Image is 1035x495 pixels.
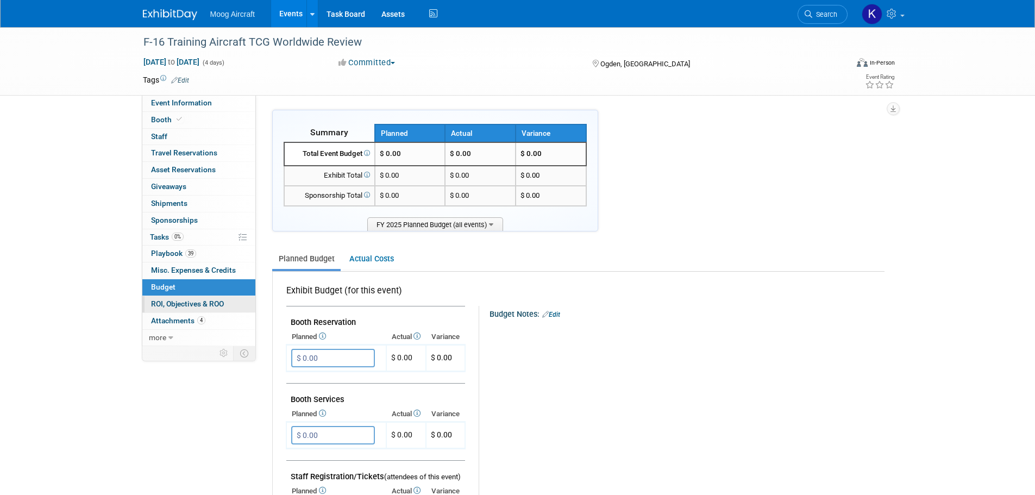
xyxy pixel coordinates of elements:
[426,406,465,422] th: Variance
[520,171,540,179] span: $ 0.00
[516,124,586,142] th: Variance
[150,233,184,241] span: Tasks
[445,142,516,166] td: $ 0.00
[151,182,186,191] span: Giveaways
[215,346,234,360] td: Personalize Event Tab Strip
[142,246,255,262] a: Playbook39
[798,5,848,24] a: Search
[426,329,465,344] th: Variance
[202,59,224,66] span: (4 days)
[197,316,205,324] span: 4
[335,57,399,68] button: Committed
[185,249,196,258] span: 39
[151,165,216,174] span: Asset Reservations
[151,266,236,274] span: Misc. Expenses & Credits
[386,422,426,449] td: $ 0.00
[142,279,255,296] a: Budget
[783,57,895,73] div: Event Format
[286,461,465,484] td: Staff Registration/Tickets
[380,171,399,179] span: $ 0.00
[600,60,690,68] span: Ogden, [GEOGRAPHIC_DATA]
[286,329,386,344] th: Planned
[272,249,341,269] a: Planned Budget
[140,33,831,52] div: F-16 Training Aircraft TCG Worldwide Review
[142,330,255,346] a: more
[380,149,401,158] span: $ 0.00
[142,313,255,329] a: Attachments4
[151,283,175,291] span: Budget
[142,229,255,246] a: Tasks0%
[445,186,516,206] td: $ 0.00
[865,74,894,80] div: Event Rating
[166,58,177,66] span: to
[149,333,166,342] span: more
[375,124,446,142] th: Planned
[151,216,198,224] span: Sponsorships
[520,191,540,199] span: $ 0.00
[386,329,426,344] th: Actual
[143,74,189,85] td: Tags
[142,112,255,128] a: Booth
[143,9,197,20] img: ExhibitDay
[542,311,560,318] a: Edit
[151,132,167,141] span: Staff
[286,285,461,303] div: Exhibit Budget (for this event)
[386,406,426,422] th: Actual
[172,233,184,241] span: 0%
[431,430,452,439] span: $ 0.00
[142,196,255,212] a: Shipments
[171,77,189,84] a: Edit
[142,212,255,229] a: Sponsorships
[445,166,516,186] td: $ 0.00
[445,124,516,142] th: Actual
[142,262,255,279] a: Misc. Expenses & Credits
[286,406,386,422] th: Planned
[151,148,217,157] span: Travel Reservations
[142,129,255,145] a: Staff
[812,10,837,18] span: Search
[380,191,399,199] span: $ 0.00
[343,249,400,269] a: Actual Costs
[286,384,465,407] td: Booth Services
[520,149,542,158] span: $ 0.00
[431,353,452,362] span: $ 0.00
[289,171,370,181] div: Exhibit Total
[862,4,882,24] img: Kelsey Blackley
[286,306,465,330] td: Booth Reservation
[869,59,895,67] div: In-Person
[142,145,255,161] a: Travel Reservations
[142,162,255,178] a: Asset Reservations
[210,10,255,18] span: Moog Aircraft
[151,199,187,208] span: Shipments
[857,58,868,67] img: Format-Inperson.png
[367,217,503,231] span: FY 2025 Planned Budget (all events)
[151,299,224,308] span: ROI, Objectives & ROO
[289,149,370,159] div: Total Event Budget
[384,473,461,481] span: (attendees of this event)
[142,95,255,111] a: Event Information
[151,249,196,258] span: Playbook
[289,191,370,201] div: Sponsorship Total
[143,57,200,67] span: [DATE] [DATE]
[142,179,255,195] a: Giveaways
[142,296,255,312] a: ROI, Objectives & ROO
[233,346,255,360] td: Toggle Event Tabs
[177,116,182,122] i: Booth reservation complete
[490,306,883,320] div: Budget Notes:
[151,98,212,107] span: Event Information
[391,353,412,362] span: $ 0.00
[310,127,348,137] span: Summary
[151,316,205,325] span: Attachments
[151,115,184,124] span: Booth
